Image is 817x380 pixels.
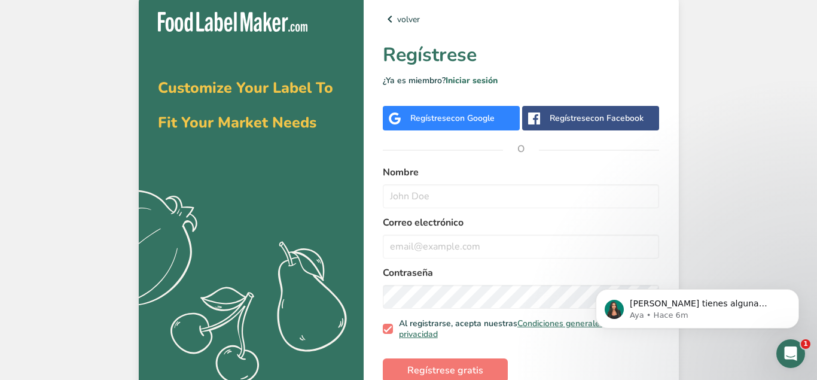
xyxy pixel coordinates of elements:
[399,318,648,340] a: Política de privacidad
[383,74,660,87] p: ¿Ya es miembro?
[158,12,307,32] img: Food Label Maker
[410,112,495,124] div: Regístrese
[776,339,805,368] iframe: Intercom live chat
[590,113,644,124] span: con Facebook
[451,113,495,124] span: con Google
[158,78,333,133] span: Customize Your Label To Fit Your Market Needs
[801,339,810,349] span: 1
[383,12,660,26] a: volver
[383,235,660,259] input: email@example.com
[383,266,660,280] label: Contraseña
[517,318,604,329] a: Condiciones generales
[383,215,660,230] label: Correo electrónico
[550,112,644,124] div: Regístrese
[383,165,660,180] label: Nombre
[503,131,539,167] span: O
[407,363,483,378] span: Regístrese gratis
[383,184,660,208] input: John Doe
[578,264,817,348] iframe: Intercom notifications mensaje
[383,41,660,69] h1: Regístrese
[446,75,498,86] a: Iniciar sesión
[393,318,655,339] span: Al registrarse, acepta nuestras y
